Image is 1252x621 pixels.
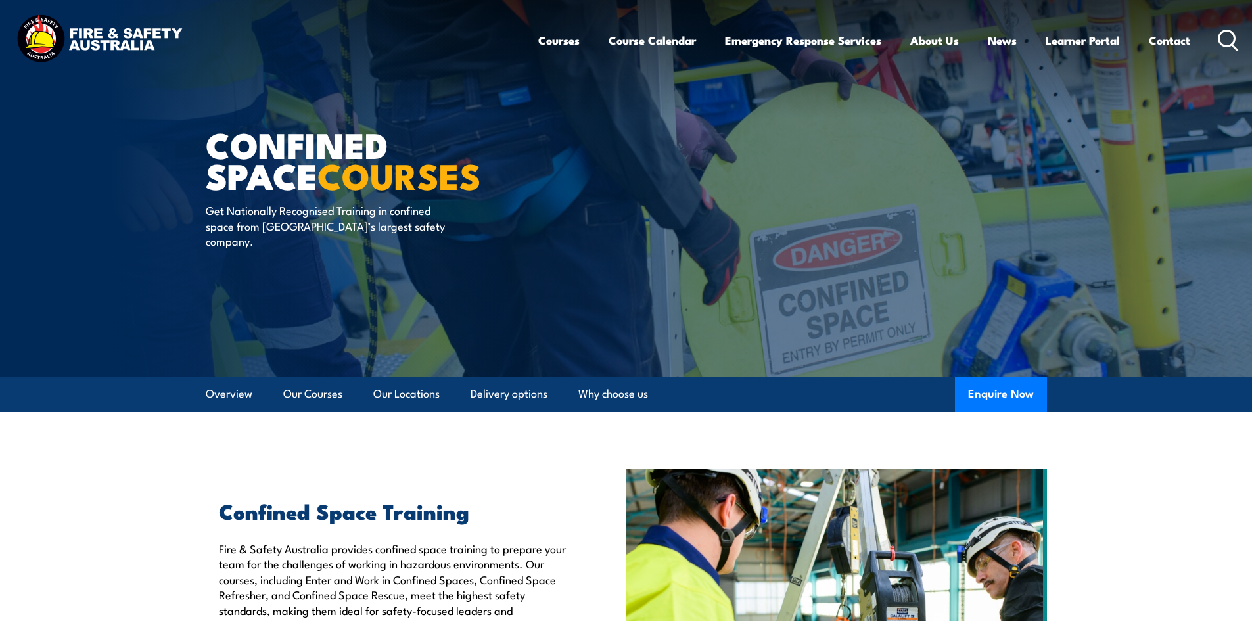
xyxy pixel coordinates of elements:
a: Course Calendar [609,23,696,58]
h1: Confined Space [206,129,530,190]
a: Courses [538,23,580,58]
a: Contact [1149,23,1190,58]
strong: COURSES [317,147,481,202]
h2: Confined Space Training [219,501,566,520]
a: About Us [910,23,959,58]
p: Get Nationally Recognised Training in confined space from [GEOGRAPHIC_DATA]’s largest safety comp... [206,202,446,248]
a: Our Locations [373,377,440,411]
a: Learner Portal [1046,23,1120,58]
a: Delivery options [471,377,547,411]
a: Overview [206,377,252,411]
a: News [988,23,1017,58]
a: Why choose us [578,377,648,411]
button: Enquire Now [955,377,1047,412]
a: Emergency Response Services [725,23,881,58]
a: Our Courses [283,377,342,411]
